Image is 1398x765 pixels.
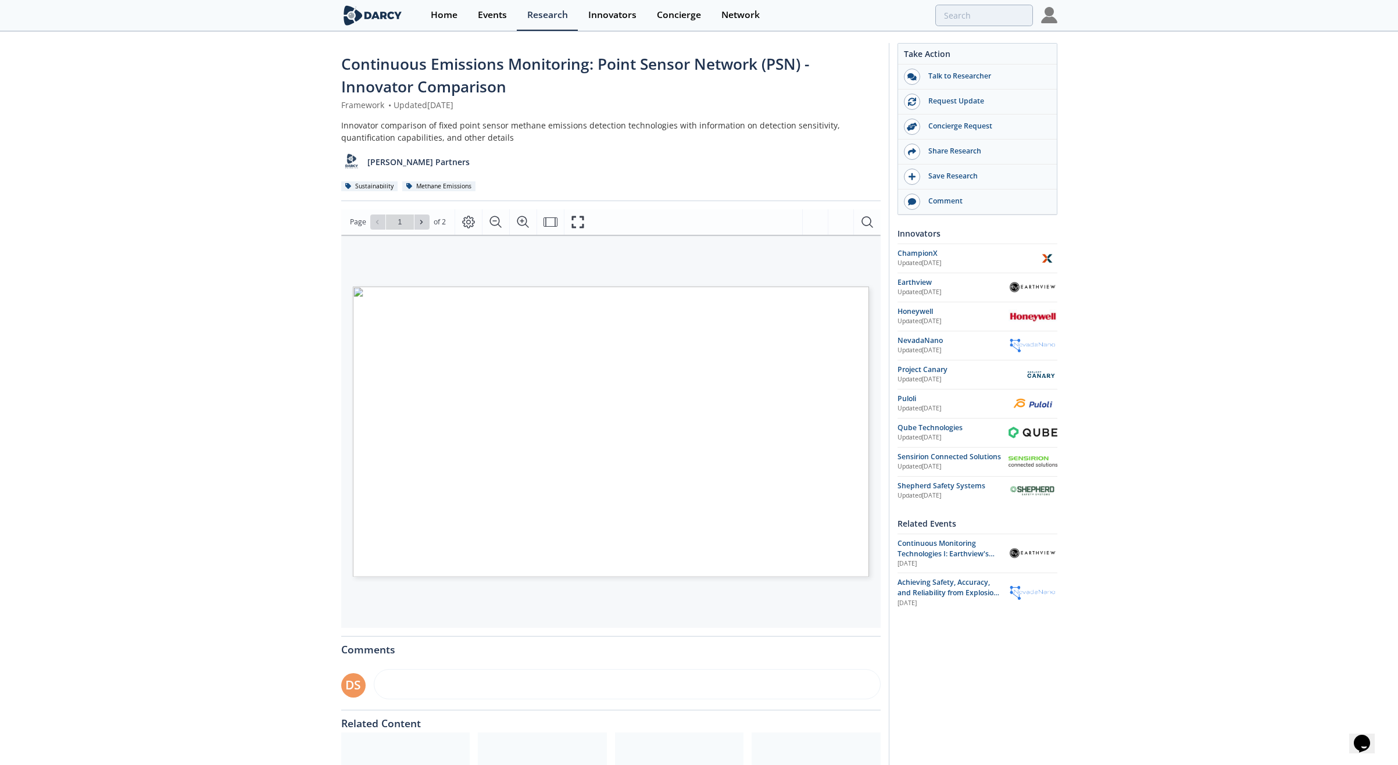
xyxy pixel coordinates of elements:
[898,599,1000,608] div: [DATE]
[341,181,398,192] div: Sustainability
[898,346,1009,355] div: Updated [DATE]
[898,491,1009,501] div: Updated [DATE]
[898,538,995,570] span: Continuous Monitoring Technologies I: Earthview's Low Cost Solution
[341,673,366,698] div: DS
[1025,364,1057,385] img: Project Canary
[898,335,1057,356] a: NevadaNano Updated[DATE] NevadaNano
[341,119,881,144] div: Innovator comparison of fixed point sensor methane emissions detection technologies with informat...
[721,10,760,20] div: Network
[898,259,1037,268] div: Updated [DATE]
[588,10,637,20] div: Innovators
[898,394,1057,414] a: Puloli Updated[DATE] Puloli
[1009,281,1057,293] img: Earthview
[341,710,881,729] div: Related Content
[920,71,1050,81] div: Talk to Researcher
[898,306,1057,327] a: Honeywell Updated[DATE] Honeywell
[367,156,470,168] p: [PERSON_NAME] Partners
[431,10,457,20] div: Home
[898,559,1000,569] div: [DATE]
[527,10,568,20] div: Research
[898,513,1057,534] div: Related Events
[898,394,1009,404] div: Puloli
[920,171,1050,181] div: Save Research
[478,10,507,20] div: Events
[898,288,1009,297] div: Updated [DATE]
[1009,456,1057,467] img: Sensirion Connected Solutions
[898,452,1057,472] a: Sensirion Connected Solutions Updated[DATE] Sensirion Connected Solutions
[898,223,1057,244] div: Innovators
[1037,248,1057,269] img: ChampionX
[898,335,1009,346] div: NevadaNano
[1009,547,1057,559] img: Earthview
[898,277,1009,288] div: Earthview
[898,423,1057,443] a: Qube Technologies Updated[DATE] Qube Technologies
[898,364,1025,375] div: Project Canary
[341,637,881,655] div: Comments
[898,577,1000,619] span: Achieving Safety, Accuracy, and Reliability from Explosion-Proof Wireless Methane Sensors
[402,181,476,192] div: Methane Emissions
[1009,395,1057,412] img: Puloli
[920,196,1050,206] div: Comment
[935,5,1033,26] input: Advanced Search
[898,317,1009,326] div: Updated [DATE]
[898,423,1009,433] div: Qube Technologies
[898,48,1057,65] div: Take Action
[920,146,1050,156] div: Share Research
[898,306,1009,317] div: Honeywell
[898,404,1009,413] div: Updated [DATE]
[898,577,1057,608] a: Achieving Safety, Accuracy, and Reliability from Explosion-Proof Wireless Methane Sensors [DATE] ...
[341,5,405,26] img: logo-wide.svg
[898,277,1057,298] a: Earthview Updated[DATE] Earthview
[898,481,1057,501] a: Shepherd Safety Systems Updated[DATE] Shepherd Safety Systems
[387,99,394,110] span: •
[920,121,1050,131] div: Concierge Request
[341,53,809,97] span: Continuous Emissions Monitoring: Point Sensor Network (PSN) - Innovator Comparison
[898,433,1009,442] div: Updated [DATE]
[920,96,1050,106] div: Request Update
[1009,309,1057,324] img: Honeywell
[1041,7,1057,23] img: Profile
[1009,427,1057,438] img: Qube Technologies
[1009,585,1057,600] img: NevadaNano
[341,99,881,111] div: Framework Updated [DATE]
[657,10,701,20] div: Concierge
[1009,484,1057,497] img: Shepherd Safety Systems
[898,248,1057,269] a: ChampionX Updated[DATE] ChampionX
[1009,338,1057,353] img: NevadaNano
[898,462,1009,471] div: Updated [DATE]
[898,364,1057,385] a: Project Canary Updated[DATE] Project Canary
[1349,718,1386,753] iframe: chat widget
[898,375,1025,384] div: Updated [DATE]
[898,481,1009,491] div: Shepherd Safety Systems
[898,248,1037,259] div: ChampionX
[898,538,1057,569] a: Continuous Monitoring Technologies I: Earthview's Low Cost Solution [DATE] Earthview
[898,452,1009,462] div: Sensirion Connected Solutions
